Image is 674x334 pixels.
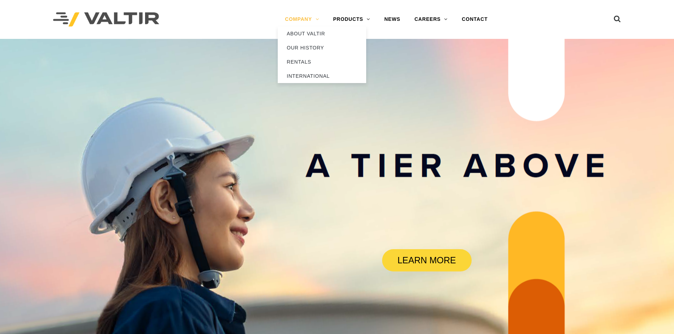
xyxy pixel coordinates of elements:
img: Valtir [53,12,159,27]
a: CAREERS [407,12,455,27]
a: NEWS [377,12,407,27]
a: PRODUCTS [326,12,377,27]
a: INTERNATIONAL [278,69,366,83]
a: COMPANY [278,12,326,27]
a: OUR HISTORY [278,41,366,55]
a: RENTALS [278,55,366,69]
a: LEARN MORE [382,249,472,271]
a: CONTACT [455,12,495,27]
a: ABOUT VALTIR [278,27,366,41]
